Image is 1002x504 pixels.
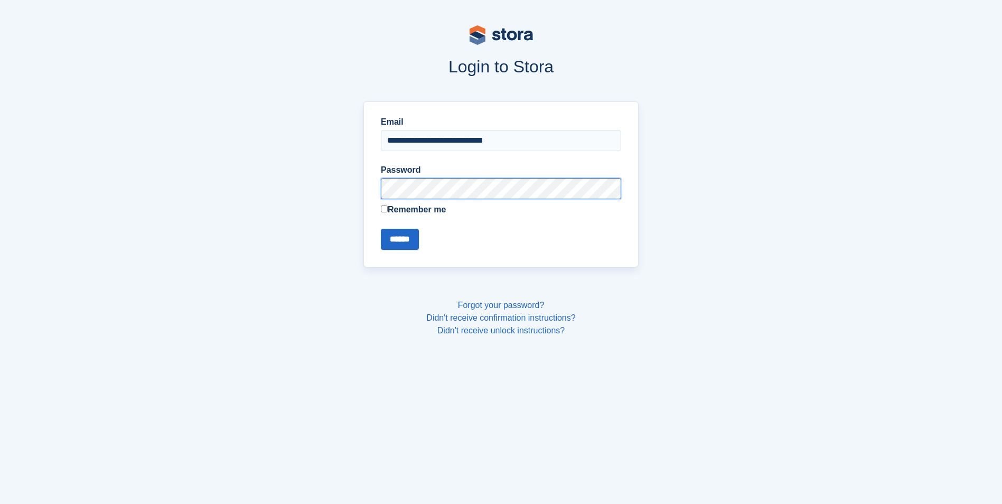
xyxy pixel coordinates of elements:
[162,57,840,76] h1: Login to Stora
[381,164,621,176] label: Password
[437,326,565,335] a: Didn't receive unlock instructions?
[426,313,575,322] a: Didn't receive confirmation instructions?
[470,25,533,45] img: stora-logo-53a41332b3708ae10de48c4981b4e9114cc0af31d8433b30ea865607fb682f29.svg
[381,203,621,216] label: Remember me
[381,116,621,128] label: Email
[458,301,545,310] a: Forgot your password?
[381,206,388,212] input: Remember me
